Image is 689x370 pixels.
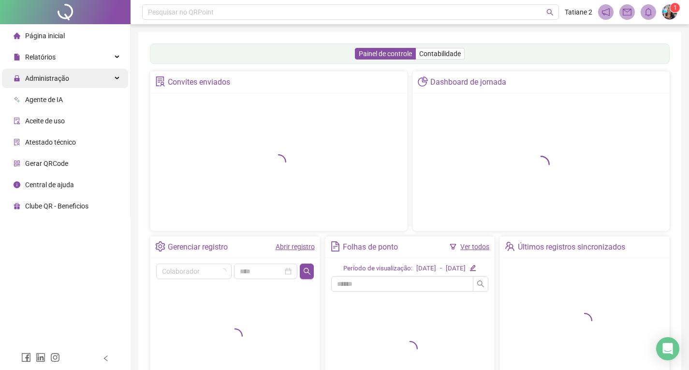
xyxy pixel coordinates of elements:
span: Gerar QRCode [25,160,68,167]
span: loading [269,152,288,171]
span: info-circle [14,181,20,188]
span: solution [155,76,165,87]
div: Open Intercom Messenger [656,337,679,360]
span: Atestado técnico [25,138,76,146]
span: home [14,32,20,39]
span: qrcode [14,160,20,167]
span: Relatórios [25,53,56,61]
div: Dashboard de jornada [430,74,506,90]
div: Últimos registros sincronizados [518,239,625,255]
span: lock [14,75,20,82]
span: instagram [50,353,60,362]
span: filter [450,243,456,250]
span: mail [623,8,631,16]
span: loading [575,311,594,330]
span: search [477,280,484,288]
span: loading [225,326,245,346]
span: Contabilidade [419,50,461,58]
span: Página inicial [25,32,65,40]
span: file [14,54,20,60]
span: Painel de controle [359,50,412,58]
span: Central de ajuda [25,181,74,189]
div: [DATE] [446,264,466,274]
span: Agente de IA [25,96,63,104]
span: Tatiane 2 [565,7,592,17]
img: 84239 [662,5,677,19]
sup: Atualize o seu contato no menu Meus Dados [670,3,680,13]
span: Clube QR - Beneficios [25,202,88,210]
span: loading [220,267,227,275]
div: Gerenciar registro [168,239,228,255]
div: Folhas de ponto [343,239,398,255]
span: setting [155,241,165,252]
span: gift [14,203,20,209]
span: file-text [330,241,340,252]
span: pie-chart [418,76,428,87]
div: [DATE] [416,264,436,274]
span: audit [14,118,20,124]
span: 1 [674,4,677,11]
span: facebook [21,353,31,362]
span: team [505,241,515,252]
div: Período de visualização: [343,264,412,274]
div: - [440,264,442,274]
span: search [546,9,554,16]
span: left [103,355,109,362]
span: linkedin [36,353,45,362]
span: Administração [25,74,69,82]
span: loading [530,153,552,175]
span: edit [469,265,476,271]
span: solution [14,139,20,146]
a: Abrir registro [276,243,315,251]
span: loading [400,339,419,358]
a: Ver todos [460,243,489,251]
span: search [303,267,311,275]
span: Aceite de uso [25,117,65,125]
span: notification [601,8,610,16]
div: Convites enviados [168,74,230,90]
span: bell [644,8,653,16]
